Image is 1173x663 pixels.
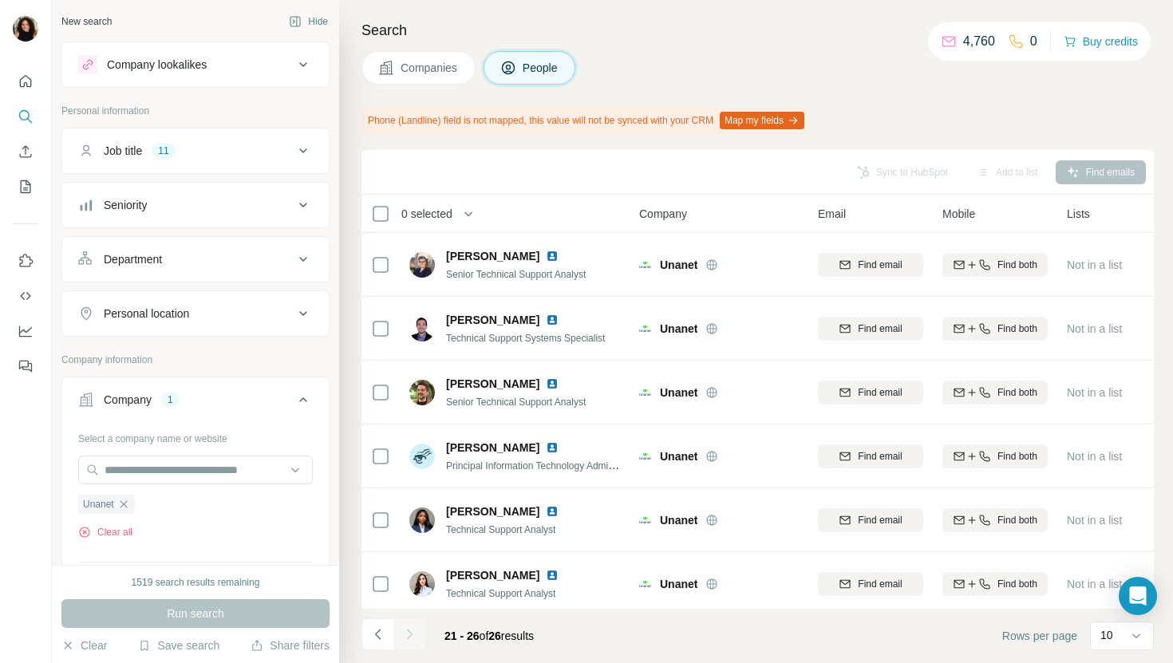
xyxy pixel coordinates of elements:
span: Senior Technical Support Analyst [446,269,586,280]
span: Email [818,206,846,222]
button: Personal location [62,294,329,333]
button: Department [62,240,329,278]
p: Company information [61,353,330,367]
img: LinkedIn logo [546,314,559,326]
span: Technical Support Analyst [446,524,555,535]
button: Enrich CSV [13,137,38,166]
button: Find both [942,381,1048,405]
button: Find both [942,444,1048,468]
img: Avatar [409,316,435,341]
div: Department [104,251,162,267]
img: Avatar [409,571,435,597]
span: Companies [401,60,459,76]
span: Not in a list [1067,578,1122,590]
button: Quick start [13,67,38,96]
div: Phone (Landline) field is not mapped, this value will not be synced with your CRM [361,107,808,134]
span: Find both [997,513,1037,527]
button: Use Surfe API [13,282,38,310]
div: 1 [161,393,180,407]
button: Find email [818,508,923,532]
button: Find both [942,253,1048,277]
button: Find email [818,381,923,405]
span: Not in a list [1067,514,1122,527]
img: LinkedIn logo [546,377,559,390]
span: Unanet [83,497,114,511]
button: My lists [13,172,38,201]
img: Avatar [13,16,38,41]
div: 11 [152,144,175,158]
span: Technical Support Systems Specialist [446,333,605,344]
div: Open Intercom Messenger [1119,577,1157,615]
h4: Search [361,19,1154,41]
span: of [480,629,489,642]
p: Personal information [61,104,330,118]
span: Mobile [942,206,975,222]
img: Avatar [409,252,435,278]
span: Lists [1067,206,1090,222]
img: Avatar [409,380,435,405]
button: Search [13,102,38,131]
button: Map my fields [720,112,804,129]
div: Seniority [104,197,147,213]
span: Find both [997,322,1037,336]
span: Unanet [660,257,697,273]
span: 0 selected [401,206,452,222]
button: Use Surfe on LinkedIn [13,247,38,275]
span: Find email [858,258,902,272]
div: Company lookalikes [107,57,207,73]
span: Senior Technical Support Analyst [446,397,586,408]
img: Logo of Unanet [639,578,652,590]
span: Find email [858,385,902,400]
div: 1519 search results remaining [132,575,260,590]
img: Avatar [409,507,435,533]
img: Avatar [409,444,435,469]
img: Logo of Unanet [639,514,652,527]
img: LinkedIn logo [546,250,559,262]
span: Find email [858,322,902,336]
span: Unanet [660,385,697,401]
span: Unanet [660,512,697,528]
button: Find email [818,317,923,341]
span: Find both [997,577,1037,591]
div: Job title [104,143,142,159]
span: Rows per page [1002,628,1077,644]
span: Find both [997,449,1037,464]
button: Clear [61,637,107,653]
span: [PERSON_NAME] [446,440,539,456]
span: Not in a list [1067,258,1122,271]
span: 21 - 26 [444,629,480,642]
button: Job title11 [62,132,329,170]
span: Find both [997,385,1037,400]
button: Buy credits [1064,30,1138,53]
span: Not in a list [1067,450,1122,463]
button: Feedback [13,352,38,381]
button: Save search [138,637,219,653]
button: Hide [278,10,339,34]
button: Dashboard [13,317,38,345]
div: Company [104,392,152,408]
span: 26 [488,629,501,642]
button: Share filters [251,637,330,653]
span: Principal Information Technology Administrator [446,459,643,472]
p: 0 [1030,32,1037,51]
span: [PERSON_NAME] [446,376,539,392]
button: Find both [942,317,1048,341]
button: Company lookalikes [62,45,329,84]
span: Unanet [660,448,697,464]
span: [PERSON_NAME] [446,248,539,264]
div: Personal location [104,306,189,322]
button: Find email [818,253,923,277]
img: LinkedIn logo [546,505,559,518]
span: results [444,629,534,642]
img: Logo of Unanet [639,258,652,271]
button: Find email [818,572,923,596]
span: Find both [997,258,1037,272]
img: LinkedIn logo [546,569,559,582]
span: People [523,60,559,76]
span: Unanet [660,321,697,337]
span: Find email [858,449,902,464]
div: Select a company name or website [78,425,313,446]
img: LinkedIn logo [546,441,559,454]
span: Find email [858,513,902,527]
span: Not in a list [1067,386,1122,399]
